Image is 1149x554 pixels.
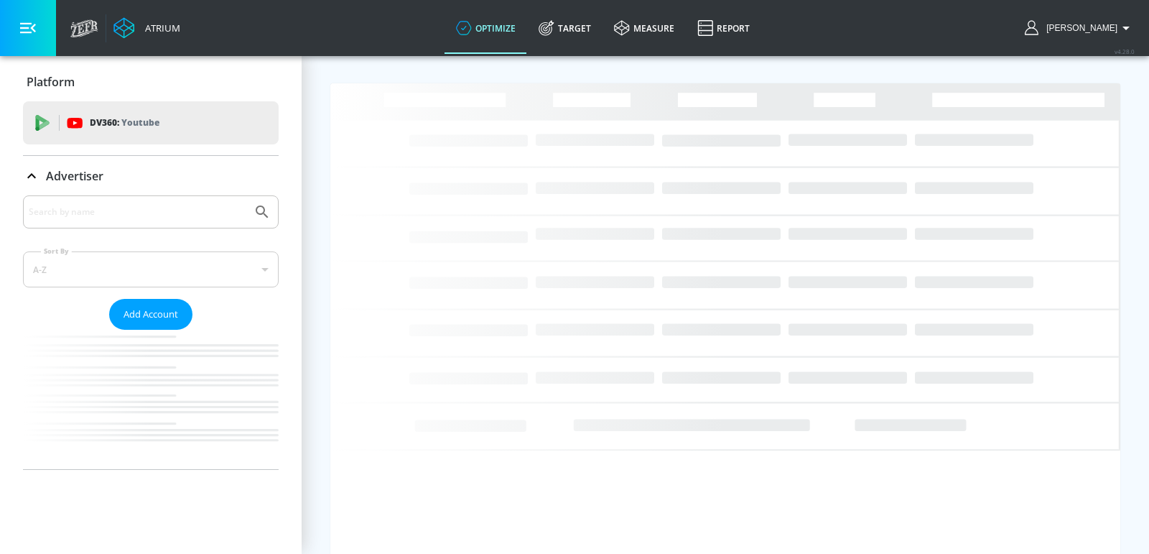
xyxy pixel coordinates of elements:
[445,2,527,54] a: optimize
[46,168,103,184] p: Advertiser
[90,115,159,131] p: DV360:
[121,115,159,130] p: Youtube
[124,306,178,323] span: Add Account
[527,2,603,54] a: Target
[1115,47,1135,55] span: v 4.28.0
[41,246,72,256] label: Sort By
[23,62,279,102] div: Platform
[1025,19,1135,37] button: [PERSON_NAME]
[686,2,761,54] a: Report
[23,195,279,469] div: Advertiser
[113,17,180,39] a: Atrium
[139,22,180,34] div: Atrium
[27,74,75,90] p: Platform
[109,299,192,330] button: Add Account
[603,2,686,54] a: measure
[23,101,279,144] div: DV360: Youtube
[23,251,279,287] div: A-Z
[23,156,279,196] div: Advertiser
[23,330,279,469] nav: list of Advertiser
[1041,23,1117,33] span: login as: eugenia.kim@zefr.com
[29,203,246,221] input: Search by name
